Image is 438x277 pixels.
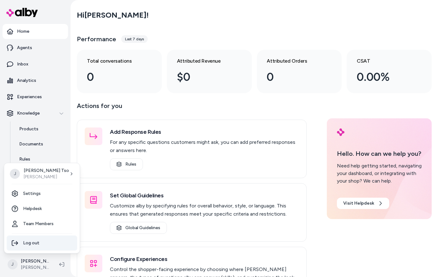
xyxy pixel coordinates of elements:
div: Log out [7,235,77,251]
span: J [10,169,20,179]
p: [PERSON_NAME] [24,174,69,180]
p: [PERSON_NAME] Tso [24,167,69,174]
a: Settings [7,186,77,201]
a: Team Members [7,216,77,231]
span: Helpdesk [23,206,42,212]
